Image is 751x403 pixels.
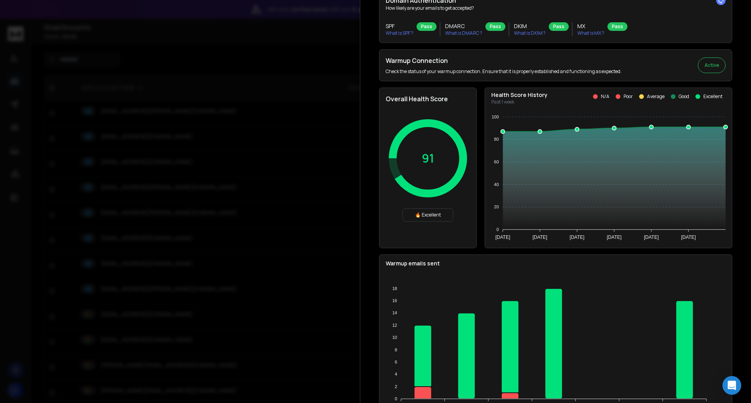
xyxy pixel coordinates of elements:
h2: Overall Health Score [386,94,470,104]
h2: Warmup Connection [386,56,622,65]
p: What is DKIM ? [514,30,546,36]
div: Open Intercom Messenger [722,376,741,395]
div: Pass [485,22,505,31]
p: What is DMARC ? [445,30,482,36]
p: Poor [623,93,633,100]
div: 🔥 Excellent [402,208,453,222]
p: Average [647,93,665,100]
tspan: 16 [392,298,397,303]
tspan: 60 [494,159,499,164]
tspan: 12 [392,323,397,328]
tspan: 0 [496,227,499,232]
tspan: 20 [494,204,499,209]
h3: DKIM [514,22,546,30]
tspan: 18 [392,286,397,291]
h3: SPF [386,22,413,30]
tspan: [DATE] [532,235,547,240]
tspan: 6 [395,360,397,364]
p: Past 1 week [491,99,548,105]
tspan: 10 [392,335,397,340]
p: Good [679,93,689,100]
p: N/A [601,93,609,100]
tspan: [DATE] [570,235,584,240]
tspan: 8 [395,347,397,352]
tspan: [DATE] [644,235,659,240]
p: How likely are your emails to get accepted? [386,5,726,11]
h3: MX [577,22,604,30]
p: 91 [422,151,434,165]
p: What is MX ? [577,30,604,36]
tspan: 2 [395,384,397,389]
tspan: 80 [494,137,499,141]
div: Pass [549,22,569,31]
tspan: 4 [395,372,397,376]
tspan: 40 [494,182,499,187]
p: Warmup emails sent [386,260,726,267]
p: Health Score History [491,91,548,99]
p: Check the status of your warmup connection. Ensure that it is properly established and functionin... [386,68,622,75]
tspan: [DATE] [681,235,696,240]
button: Active [698,57,726,73]
tspan: 100 [492,115,499,119]
h3: DMARC [445,22,482,30]
tspan: 14 [392,310,397,315]
div: Pass [417,22,437,31]
p: What is SPF ? [386,30,413,36]
div: Pass [607,22,627,31]
tspan: [DATE] [495,235,510,240]
p: Excellent [703,93,722,100]
tspan: 0 [395,396,397,401]
tspan: [DATE] [607,235,622,240]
